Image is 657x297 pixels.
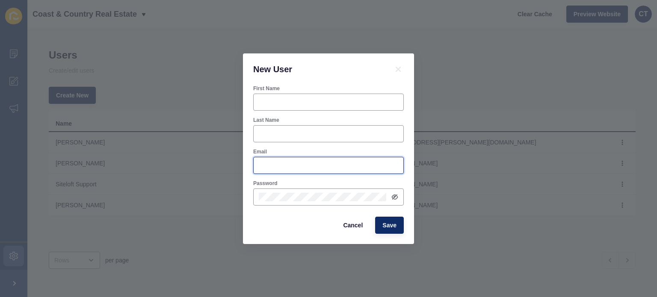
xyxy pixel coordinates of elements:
button: Cancel [336,217,370,234]
button: Save [375,217,404,234]
span: Save [382,221,397,229]
label: Email [253,148,267,155]
label: Password [253,180,278,187]
label: First Name [253,85,280,92]
h1: New User [253,64,382,75]
label: Last Name [253,117,279,124]
span: Cancel [343,221,363,229]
